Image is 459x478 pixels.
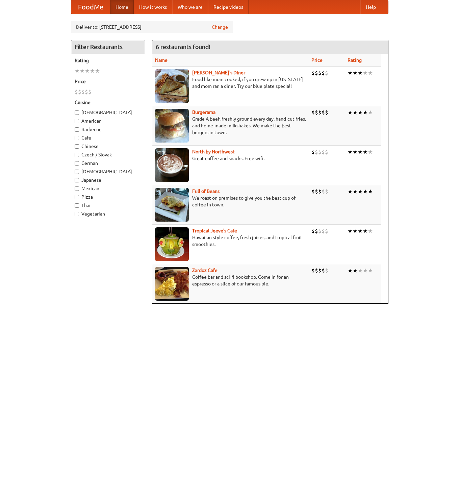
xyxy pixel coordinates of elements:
[192,149,235,154] b: North by Northwest
[75,136,79,140] input: Cafe
[192,188,220,194] b: Full of Beans
[318,188,322,195] li: $
[311,148,315,156] li: $
[348,109,353,116] li: ★
[155,148,189,182] img: north.jpg
[75,161,79,166] input: German
[71,0,110,14] a: FoodMe
[322,109,325,116] li: $
[348,69,353,77] li: ★
[318,227,322,235] li: $
[325,69,328,77] li: $
[358,69,363,77] li: ★
[71,21,233,33] div: Deliver to: [STREET_ADDRESS]
[88,88,92,96] li: $
[368,109,373,116] li: ★
[325,109,328,116] li: $
[155,267,189,301] img: zardoz.jpg
[348,57,362,63] a: Rating
[75,67,80,75] li: ★
[192,268,218,273] b: Zardoz Cafe
[75,110,79,115] input: [DEMOGRAPHIC_DATA]
[325,227,328,235] li: $
[322,188,325,195] li: $
[155,57,168,63] a: Name
[348,267,353,274] li: ★
[81,88,85,96] li: $
[75,194,142,200] label: Pizza
[315,69,318,77] li: $
[353,267,358,274] li: ★
[75,160,142,167] label: German
[71,40,145,54] h4: Filter Restaurants
[315,109,318,116] li: $
[75,185,142,192] label: Mexican
[155,76,306,90] p: Food like mom cooked, if you grew up in [US_STATE] and mom ran a diner. Try our blue plate special!
[75,177,142,183] label: Japanese
[78,88,81,96] li: $
[75,178,79,182] input: Japanese
[353,109,358,116] li: ★
[192,228,237,233] b: Tropical Jeeve's Cafe
[322,69,325,77] li: $
[358,109,363,116] li: ★
[75,212,79,216] input: Vegetarian
[90,67,95,75] li: ★
[322,148,325,156] li: $
[75,88,78,96] li: $
[155,109,189,143] img: burgerama.jpg
[75,134,142,141] label: Cafe
[311,188,315,195] li: $
[110,0,134,14] a: Home
[363,188,368,195] li: ★
[75,153,79,157] input: Czech / Slovak
[368,227,373,235] li: ★
[155,188,189,222] img: beans.jpg
[75,168,142,175] label: [DEMOGRAPHIC_DATA]
[318,148,322,156] li: $
[358,227,363,235] li: ★
[363,267,368,274] li: ★
[348,227,353,235] li: ★
[75,127,79,132] input: Barbecue
[75,151,142,158] label: Czech / Slovak
[353,227,358,235] li: ★
[325,148,328,156] li: $
[311,57,323,63] a: Price
[315,188,318,195] li: $
[363,227,368,235] li: ★
[85,88,88,96] li: $
[358,267,363,274] li: ★
[318,69,322,77] li: $
[353,148,358,156] li: ★
[75,170,79,174] input: [DEMOGRAPHIC_DATA]
[75,143,142,150] label: Chinese
[80,67,85,75] li: ★
[75,195,79,199] input: Pizza
[368,69,373,77] li: ★
[75,57,142,64] h5: Rating
[192,70,245,75] a: [PERSON_NAME]'s Diner
[348,148,353,156] li: ★
[155,274,306,287] p: Coffee bar and sci-fi bookshop. Come in for an espresso or a slice of our famous pie.
[75,210,142,217] label: Vegetarian
[353,69,358,77] li: ★
[315,227,318,235] li: $
[318,109,322,116] li: $
[155,195,306,208] p: We roast on premises to give you the best cup of coffee in town.
[85,67,90,75] li: ★
[368,188,373,195] li: ★
[75,99,142,106] h5: Cuisine
[363,148,368,156] li: ★
[348,188,353,195] li: ★
[192,109,215,115] a: Burgerama
[155,69,189,103] img: sallys.jpg
[325,188,328,195] li: $
[353,188,358,195] li: ★
[311,227,315,235] li: $
[315,267,318,274] li: $
[75,186,79,191] input: Mexican
[363,69,368,77] li: ★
